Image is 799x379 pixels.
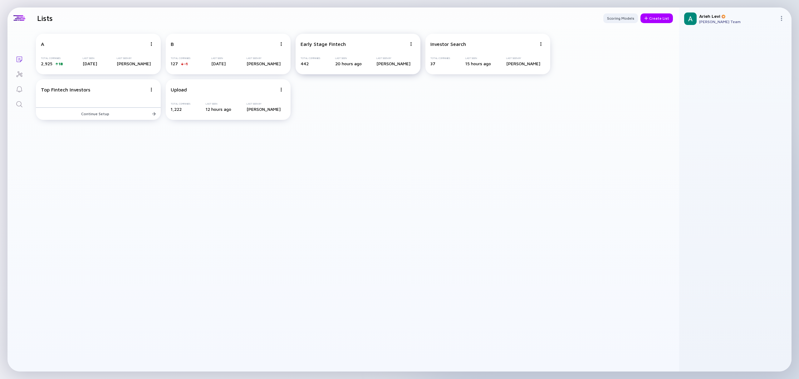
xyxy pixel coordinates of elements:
[465,57,491,60] div: Last Seen
[684,12,697,25] img: Arieh Profile Picture
[247,106,281,112] div: [PERSON_NAME]
[301,61,309,66] span: 442
[539,42,543,46] img: Menu
[117,57,151,60] div: Last Seen By
[83,61,97,66] div: [DATE]
[409,42,413,46] img: Menu
[211,57,226,60] div: Last Seen
[430,57,450,60] div: Total Companies
[247,102,281,105] div: Last Seen By
[7,96,31,111] a: Search
[206,102,231,105] div: Last Seen
[171,61,178,66] span: 127
[247,57,281,60] div: Last Seen By
[184,62,188,66] div: -1
[376,61,410,66] div: [PERSON_NAME]
[41,57,63,60] div: Total Companies
[7,66,31,81] a: Investor Map
[7,51,31,66] a: Lists
[41,87,90,92] div: Top Fintech Investors
[171,41,174,47] div: B
[59,62,63,66] div: 18
[36,107,161,120] button: Continue Setup
[279,88,283,91] img: Menu
[699,13,777,19] div: Arieh Levi
[206,106,231,112] div: 12 hours ago
[171,106,182,112] span: 1,222
[83,57,97,60] div: Last Seen
[430,41,466,47] div: Investor Search
[506,61,540,66] div: [PERSON_NAME]
[41,41,44,47] div: A
[37,14,53,22] h1: Lists
[699,19,777,24] div: [PERSON_NAME] Team
[150,42,153,46] img: Menu
[117,61,151,66] div: [PERSON_NAME]
[150,88,153,91] img: Menu
[301,41,346,47] div: Early Stage Fintech
[41,61,52,66] span: 2,925
[301,57,320,60] div: Total Companies
[430,61,435,66] span: 37
[7,81,31,96] a: Reminders
[335,57,362,60] div: Last Seen
[603,13,638,23] button: Scoring Models
[376,57,410,60] div: Last Seen By
[77,109,119,119] div: Continue Setup
[465,61,491,66] div: 15 hours ago
[247,61,281,66] div: [PERSON_NAME]
[171,57,190,60] div: Total Companies
[279,42,283,46] img: Menu
[171,87,187,92] div: Upload
[335,61,362,66] div: 20 hours ago
[171,102,190,105] div: Total Companies
[640,13,673,23] button: Create List
[506,57,540,60] div: Last Seen By
[211,61,226,66] div: [DATE]
[779,16,784,21] img: Menu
